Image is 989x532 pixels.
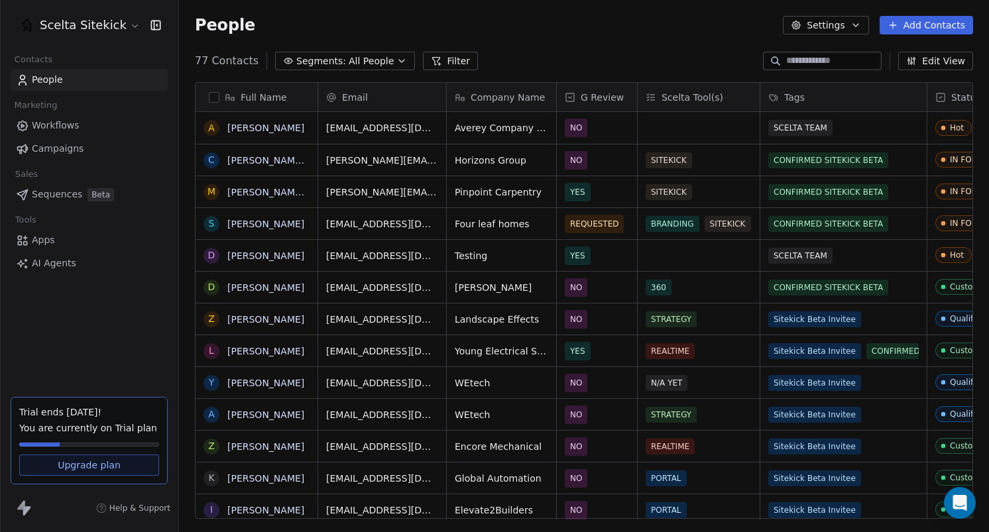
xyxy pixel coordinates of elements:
[646,407,697,423] span: STRATEGY
[227,155,467,166] a: [PERSON_NAME][EMAIL_ADDRESS][DOMAIN_NAME]
[19,405,159,419] div: Trial ends [DATE]!
[227,505,304,515] a: [PERSON_NAME]
[87,188,114,201] span: Beta
[950,346,988,355] div: Customer
[349,54,394,68] span: All People
[950,314,986,323] div: Qualified
[326,249,438,262] span: [EMAIL_ADDRESS][DOMAIN_NAME]
[471,91,545,104] span: Company Name
[570,376,582,390] span: NO
[768,216,888,232] span: CONFIRMED SITEKICK BETA
[11,252,168,274] a: AI Agents
[326,313,438,326] span: [EMAIL_ADDRESS][DOMAIN_NAME]
[227,282,304,293] a: [PERSON_NAME]
[326,154,438,167] span: [PERSON_NAME][EMAIL_ADDRESS][DOMAIN_NAME]
[11,229,168,251] a: Apps
[638,83,760,111] div: Scelta Tool(s)
[195,15,255,35] span: People
[9,210,42,230] span: Tools
[784,91,805,104] span: Tags
[768,184,888,200] span: CONFIRMED SITEKICK BETA
[32,142,84,156] span: Campaigns
[646,280,671,295] span: 360
[208,153,215,167] div: c
[646,470,687,486] span: PORTAL
[326,121,438,134] span: [EMAIL_ADDRESS][DOMAIN_NAME]
[40,17,127,34] span: Scelta Sitekick
[227,250,304,261] a: [PERSON_NAME]
[11,115,168,136] a: Workflows
[96,503,170,513] a: Help & Support
[455,186,548,199] span: Pinpoint Carpentry
[32,73,63,87] span: People
[768,439,861,454] span: Sitekick Beta Invitee
[455,217,548,231] span: Four leaf homes
[11,138,168,160] a: Campaigns
[570,345,585,358] span: YES
[570,217,619,231] span: REQUESTED
[581,91,624,104] span: G Review
[32,119,80,133] span: Workflows
[227,378,304,388] a: [PERSON_NAME]
[866,343,986,359] span: CONFIRMED SITEKICK BETA
[209,344,214,358] div: L
[570,313,582,326] span: NO
[208,439,215,453] div: Z
[19,421,159,435] span: You are currently on Trial plan
[950,473,988,482] div: Customer
[326,186,438,199] span: [PERSON_NAME][EMAIL_ADDRESS][DOMAIN_NAME]
[950,441,988,451] div: Customer
[570,408,582,421] span: NO
[447,83,556,111] div: Company Name
[950,250,964,260] div: Hot
[768,470,861,486] span: Sitekick Beta Invitee
[646,375,688,391] span: N/A YET
[768,311,861,327] span: Sitekick Beta Invitee
[950,409,986,419] div: Qualified
[208,312,215,326] div: Z
[16,14,141,36] button: Scelta Sitekick
[208,121,215,135] div: A
[32,187,82,201] span: Sequences
[11,184,168,205] a: SequencesBeta
[9,50,58,70] span: Contacts
[9,95,63,115] span: Marketing
[944,487,976,519] div: Open Intercom Messenger
[423,52,478,70] button: Filter
[58,458,121,472] span: Upgrade plan
[570,249,585,262] span: YES
[227,409,304,420] a: [PERSON_NAME]
[455,281,548,294] span: [PERSON_NAME]
[646,311,697,327] span: STRATEGY
[646,343,695,359] span: REALTIME
[570,121,582,134] span: NO
[768,375,861,391] span: Sitekick Beta Invitee
[455,504,548,517] span: Elevate2Builders
[227,441,304,452] a: [PERSON_NAME]
[768,407,861,423] span: Sitekick Beta Invitee
[296,54,346,68] span: Segments:
[570,281,582,294] span: NO
[455,440,548,453] span: Encore Mechanical
[455,313,548,326] span: Landscape Effects
[326,472,438,485] span: [EMAIL_ADDRESS][DOMAIN_NAME]
[19,17,34,33] img: SCELTA%20ICON%20for%20Welcome%20Screen%20(1).png
[455,376,548,390] span: WEtech
[11,69,168,91] a: People
[898,52,973,70] button: Edit View
[32,256,76,270] span: AI Agents
[768,152,888,168] span: CONFIRMED SITEKICK BETA
[646,439,695,454] span: REALTIME
[318,83,446,111] div: Email
[109,503,170,513] span: Help & Support
[326,217,438,231] span: [EMAIL_ADDRESS][DOMAIN_NAME]
[208,407,215,421] div: A
[210,503,213,517] div: I
[760,83,927,111] div: Tags
[570,504,582,517] span: NO
[768,280,888,295] span: CONFIRMED SITEKICK BETA
[768,502,861,518] span: Sitekick Beta Invitee
[227,314,304,325] a: [PERSON_NAME]
[209,376,215,390] div: Y
[455,472,548,485] span: Global Automation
